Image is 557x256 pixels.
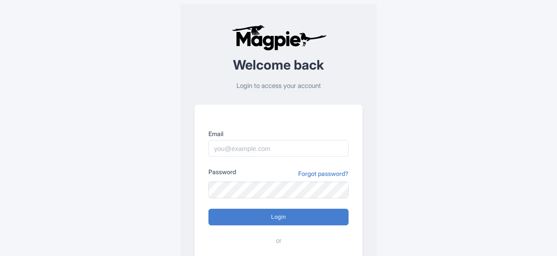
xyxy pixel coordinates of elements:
[276,236,282,246] span: or
[208,129,349,138] label: Email
[208,140,349,157] input: you@example.com
[194,58,363,72] h2: Welcome back
[194,81,363,91] p: Login to access your account
[229,25,328,51] img: logo-ab69f6fb50320c5b225c76a69d11143b.png
[208,209,349,225] input: Login
[298,169,349,178] a: Forgot password?
[208,167,236,176] label: Password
